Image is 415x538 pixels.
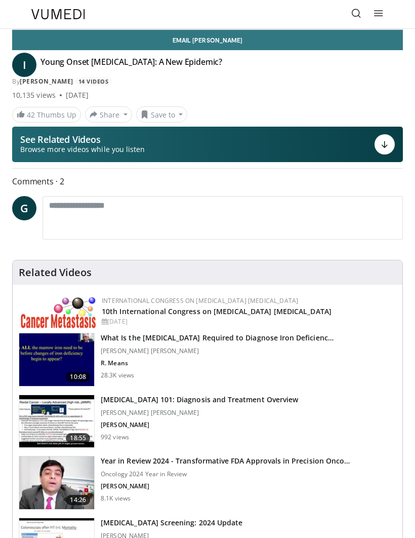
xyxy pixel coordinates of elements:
span: 14:26 [66,495,90,505]
img: 15adaf35-b496-4260-9f93-ea8e29d3ece7.150x105_q85_crop-smart_upscale.jpg [19,333,94,386]
p: 992 views [101,433,129,441]
button: Share [85,106,132,123]
h3: Year in Review 2024 - Transformative FDA Approvals in Precision Onco… [101,456,350,466]
span: 10,135 views [12,90,56,100]
p: Oncology 2024 Year in Review [101,470,350,478]
a: 10th International Congress on [MEDICAL_DATA] [MEDICAL_DATA] [102,306,331,316]
span: 42 [27,110,35,120]
div: [DATE] [102,317,394,326]
div: By [12,77,403,86]
p: See Related Videos [20,134,145,144]
p: R. Means [101,359,334,367]
p: [PERSON_NAME] [PERSON_NAME] [101,409,298,417]
span: Browse more videos while you listen [20,144,145,155]
img: VuMedi Logo [31,9,85,19]
img: 6ff8bc22-9509-4454-a4f8-ac79dd3b8976.png.150x105_q85_autocrop_double_scale_upscale_version-0.2.png [21,296,97,328]
h4: Related Videos [19,266,92,279]
p: [PERSON_NAME] [PERSON_NAME] [101,347,334,355]
a: G [12,196,36,220]
h3: [MEDICAL_DATA] 101: Diagnosis and Treatment Overview [101,395,298,405]
a: 14:26 Year in Review 2024 - Transformative FDA Approvals in Precision Onco… Oncology 2024 Year in... [19,456,396,510]
button: Save to [136,106,188,123]
a: 14 Videos [75,77,112,86]
a: Email [PERSON_NAME] [12,30,403,50]
a: 42 Thumbs Up [12,107,81,123]
p: 28.3K views [101,371,134,379]
a: International Congress on [MEDICAL_DATA] [MEDICAL_DATA] [102,296,298,305]
button: See Related Videos Browse more videos while you listen [12,127,403,162]
span: Comments 2 [12,175,403,188]
span: 18:55 [66,433,90,443]
h4: Young Onset [MEDICAL_DATA]: A New Epidemic? [40,57,222,73]
p: 8.1K views [101,494,131,503]
a: 18:55 [MEDICAL_DATA] 101: Diagnosis and Treatment Overview [PERSON_NAME] [PERSON_NAME] [PERSON_NA... [19,395,396,448]
a: 10:08 What Is the [MEDICAL_DATA] Required to Diagnose Iron Deficienc… [PERSON_NAME] [PERSON_NAME]... [19,333,396,387]
a: [PERSON_NAME] [20,77,73,86]
p: [PERSON_NAME] [101,421,298,429]
h3: [MEDICAL_DATA] Screening: 2024 Update [101,518,242,528]
p: [PERSON_NAME] [101,482,350,490]
img: 22cacae0-80e8-46c7-b946-25cff5e656fa.150x105_q85_crop-smart_upscale.jpg [19,456,94,509]
div: [DATE] [66,90,89,100]
a: I [12,53,36,77]
span: 10:08 [66,372,90,382]
h3: What Is the [MEDICAL_DATA] Required to Diagnose Iron Deficienc… [101,333,334,343]
img: f5d819c4-b4a6-4669-943d-399a0cb519e6.150x105_q85_crop-smart_upscale.jpg [19,395,94,448]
